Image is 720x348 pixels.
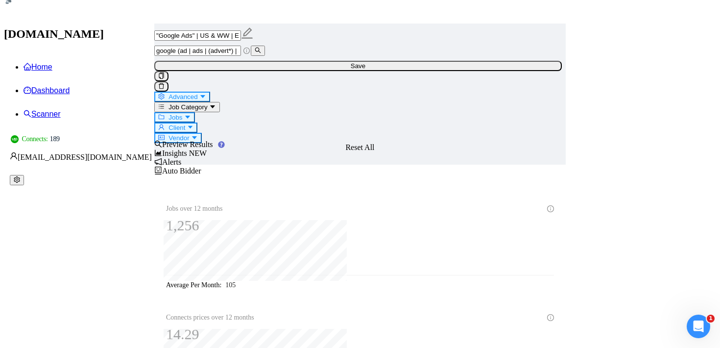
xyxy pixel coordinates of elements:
[243,48,250,54] span: info-circle
[154,30,241,41] input: Scanner name...
[154,167,201,175] span: Auto Bidder
[154,158,181,166] span: Alerts
[10,175,24,185] button: setting
[154,92,210,102] button: settingAdvancedcaret-down
[158,93,165,99] span: setting
[184,114,191,120] span: caret-down
[687,315,710,338] iframe: Intercom live chat
[158,124,165,130] span: user
[168,124,185,131] span: Client
[154,71,168,81] button: copy
[24,63,31,71] span: home
[154,149,207,157] span: Insights
[22,134,48,145] span: Connects:
[154,140,222,149] span: Preview Results
[225,281,236,289] span: 105
[158,73,165,79] span: copy
[547,205,554,212] span: info-circle
[191,134,197,141] span: caret-down
[168,134,189,142] span: Vendor
[154,61,562,71] button: Save
[154,149,162,157] span: area-chart
[166,312,254,323] span: Connects prices over 12 months
[255,47,261,53] span: search
[154,167,162,174] span: robot
[154,140,162,148] span: search
[14,176,20,183] span: setting
[11,135,19,143] img: upwork-logo.png
[166,203,223,214] span: Jobs over 12 months
[24,55,716,79] li: Home
[158,134,165,141] span: idcard
[217,140,226,149] div: Tooltip anchor
[31,63,52,71] span: Home
[31,110,61,118] span: Scanner
[24,86,70,95] a: dashboardDashboard
[154,133,202,143] button: idcardVendorcaret-down
[158,114,165,120] span: folder
[24,102,716,126] li: Scanner
[154,102,220,112] button: barsJob Categorycaret-down
[24,79,716,102] li: Dashboard
[31,86,70,95] span: Dashboard
[547,314,554,321] span: info-circle
[24,63,52,71] a: homeHome
[351,62,365,70] span: Save
[707,315,715,323] span: 1
[10,152,18,160] span: user
[168,93,197,100] span: Advanced
[50,134,60,145] span: 189
[166,325,254,344] div: 14.29
[168,114,182,121] span: Jobs
[154,81,168,92] button: delete
[154,158,162,166] span: notification
[24,110,61,118] a: searchScanner
[209,103,216,110] span: caret-down
[10,175,24,184] a: setting
[166,216,223,235] div: 1,256
[154,123,197,133] button: userClientcaret-down
[187,124,193,130] span: caret-down
[154,112,195,123] button: folderJobscaret-down
[168,103,207,111] span: Job Category
[154,46,241,56] input: Search Freelance Jobs...
[24,110,31,118] span: search
[158,103,165,110] span: bars
[158,83,165,89] span: delete
[189,149,207,157] span: NEW
[4,22,716,46] h1: [DOMAIN_NAME]
[24,86,31,94] span: dashboard
[241,27,254,40] span: edit
[166,281,221,289] span: Average Per Month:
[251,46,265,56] button: search
[199,93,206,99] span: caret-down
